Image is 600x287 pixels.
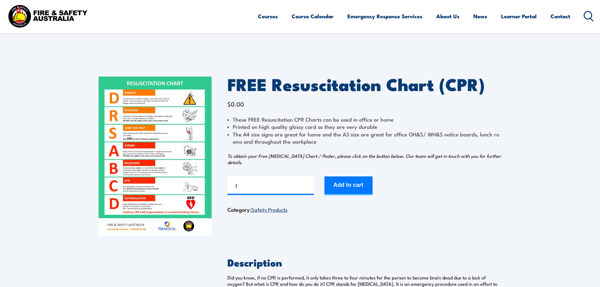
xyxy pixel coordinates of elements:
button: Add to cart [324,176,373,195]
a: About Us [436,8,460,25]
a: Safety Products [251,205,288,213]
li: Printed on high quality glossy card so they are very durable [227,123,502,130]
a: News [473,8,487,25]
em: To obtain your Free [MEDICAL_DATA] Chart / Poster, please click on the button below. Our team wil... [227,152,501,165]
span: Category: [227,205,288,213]
a: Emergency Response Services [347,8,422,25]
a: Courses [258,8,278,25]
bdi: 0.00 [227,100,244,108]
li: These FREE Resuscitation CPR Charts can be used in office or home [227,116,502,123]
li: The A4 size signs are great for home and the A3 size are great for office OH&S/ WH&S notice board... [227,130,502,145]
a: Learner Portal [501,8,537,25]
a: Contact [551,8,570,25]
span: $ [227,100,231,108]
h2: Description [227,258,502,267]
img: FREE Resuscitation Chart - What are the 7 steps to CPR? [99,77,212,236]
a: Course Calendar [292,8,334,25]
h1: FREE Resuscitation Chart (CPR) [227,77,502,91]
input: Product quantity [227,176,314,195]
